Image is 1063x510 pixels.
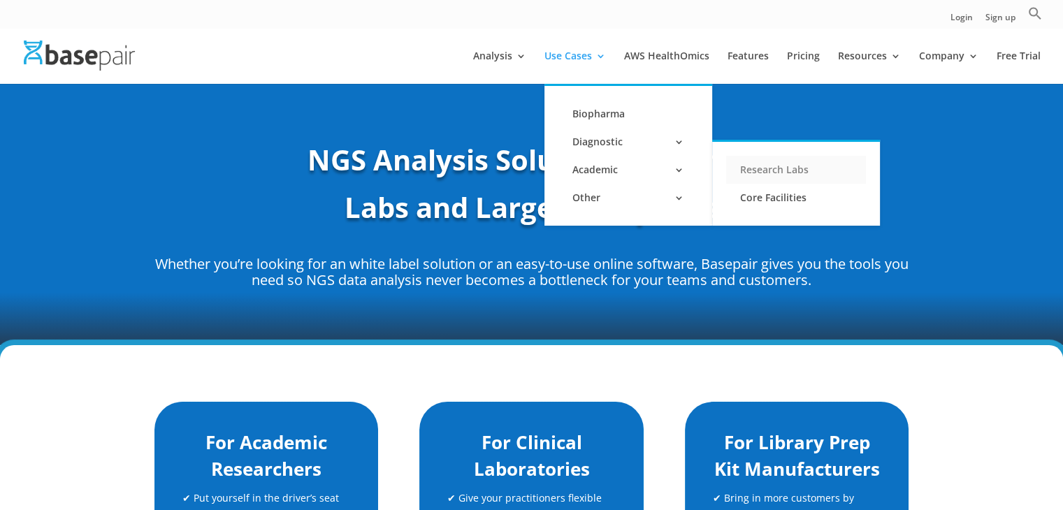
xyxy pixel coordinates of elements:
a: Pricing [787,51,820,84]
a: Analysis [473,51,526,84]
a: Academic [558,156,698,184]
a: Sign up [985,13,1015,28]
img: Basepair [24,41,135,71]
h2: For Academic Researchers [182,430,350,489]
p: Whether you’re looking for an white label solution or an easy-to-use online software, Basepair gi... [154,256,909,289]
a: Features [728,51,769,84]
h1: Labs and Large Enterprises [154,187,909,235]
svg: Search [1028,6,1042,20]
h2: For Library Prep Kit Manufacturers [713,430,881,489]
a: Login [950,13,973,28]
a: Resources [838,51,901,84]
h1: NGS Analysis Solutions for Small [154,140,909,187]
a: Diagnostic [558,128,698,156]
a: Use Cases [544,51,606,84]
a: Free Trial [997,51,1041,84]
a: Research Labs [726,156,866,184]
a: Company [919,51,978,84]
a: Search Icon Link [1028,6,1042,28]
h2: For Clinical Laboratories [447,430,615,489]
a: Core Facilities [726,184,866,212]
a: Biopharma [558,100,698,128]
a: Other [558,184,698,212]
a: AWS HealthOmics [624,51,709,84]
